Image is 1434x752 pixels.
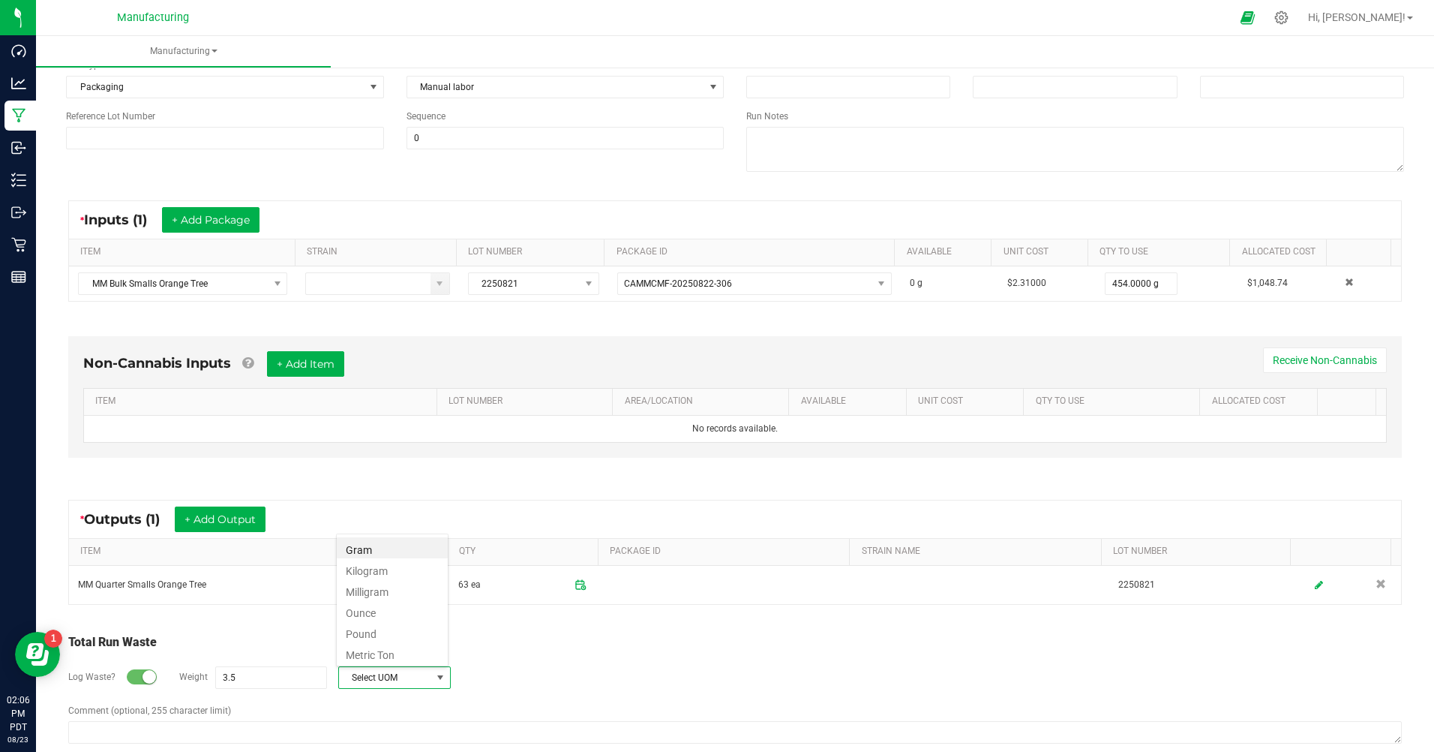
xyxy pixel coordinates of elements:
span: Non-Cannabis Inputs [83,355,231,371]
label: Comment (optional, 255 character limit) [68,704,231,717]
inline-svg: Inventory [11,173,26,188]
a: LOT NUMBERSortable [468,246,598,258]
span: 2250821 [469,273,580,294]
div: Total Run Waste [68,633,1402,651]
a: PACKAGE IDSortable [616,246,889,258]
a: LOT NUMBERSortable [448,396,607,408]
button: + Add Package [162,207,259,233]
label: Weight [179,670,208,684]
inline-svg: Dashboard [11,44,26,59]
a: ITEMSortable [80,546,441,558]
a: STRAINSortable [307,246,450,258]
a: Sortable [1302,546,1385,558]
span: 0 [910,278,915,288]
a: Manufacturing [36,36,331,68]
a: LOT NUMBERSortable [1113,546,1284,558]
inline-svg: Retail [11,237,26,252]
span: Reference Lot Number [66,111,155,122]
a: Sortable [1338,246,1384,258]
span: Open Ecommerce Menu [1231,3,1264,32]
a: Allocated CostSortable [1212,396,1312,408]
span: Manufacturing [117,11,189,24]
inline-svg: Analytics [11,76,26,91]
inline-svg: Reports [11,269,26,284]
a: PACKAGE IDSortable [610,546,844,558]
span: Manual labor [407,77,705,98]
a: AVAILABLESortable [801,396,901,408]
span: Hi, [PERSON_NAME]! [1308,11,1405,23]
inline-svg: Outbound [11,205,26,220]
span: Inputs (1) [84,212,162,228]
span: CAMMCMF-20250822-306 [624,278,732,289]
a: QTYSortable [459,546,592,558]
td: No records available. [84,416,1386,442]
a: QTY TO USESortable [1099,246,1223,258]
a: ITEMSortable [95,396,430,408]
span: MM Bulk Smalls Orange Tree [79,273,268,294]
button: Receive Non-Cannabis [1263,347,1387,373]
iframe: Resource center [15,632,60,677]
span: Run Notes [746,111,788,122]
a: Allocated CostSortable [1242,246,1321,258]
td: 2250821 [1109,566,1300,604]
td: MM Quarter Smalls Orange Tree [69,566,449,604]
a: AREA/LOCATIONSortable [625,396,783,408]
a: QTY TO USESortable [1036,396,1194,408]
inline-svg: Manufacturing [11,108,26,123]
p: 02:06 PM PDT [7,693,29,734]
label: Log Waste? [68,670,115,684]
span: Outputs (1) [84,511,175,528]
a: Unit CostSortable [1003,246,1082,258]
button: + Add Item [267,351,344,377]
a: Add Non-Cannabis items that were also consumed in the run (e.g. gloves and packaging); Also add N... [242,355,253,371]
span: Manufacturing [36,45,331,58]
span: Sequence [406,111,445,122]
span: NO DATA FOUND [78,272,287,295]
span: $1,048.74 [1247,278,1288,288]
iframe: Resource center unread badge [44,630,62,648]
div: Manage settings [1272,11,1291,25]
a: AVAILABLESortable [907,246,985,258]
span: Select UOM [339,667,431,688]
a: Unit CostSortable [918,396,1018,408]
a: Sortable [1329,396,1370,408]
span: $2.31000 [1007,278,1046,288]
span: Packaging [67,77,364,98]
a: STRAIN NAMESortable [862,546,1096,558]
a: ITEMSortable [80,246,289,258]
inline-svg: Inbound [11,140,26,155]
button: + Add Output [175,507,265,532]
p: 08/23 [7,734,29,745]
span: 63 ea [458,573,481,597]
span: g [917,278,922,288]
